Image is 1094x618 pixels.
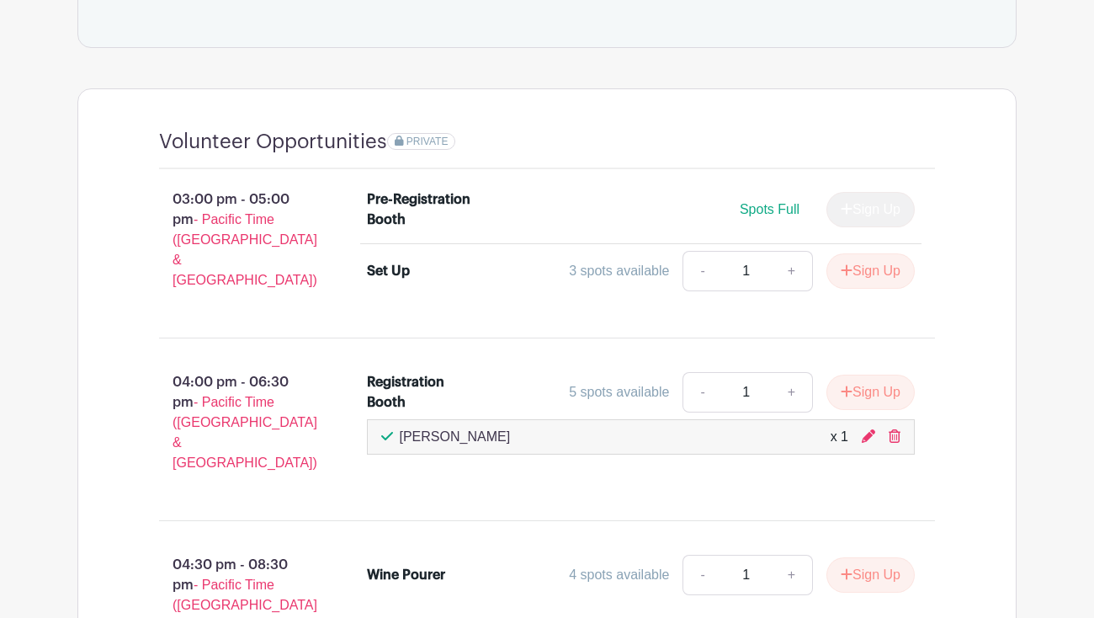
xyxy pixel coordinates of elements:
p: [PERSON_NAME] [400,427,511,447]
button: Sign Up [826,375,915,410]
div: 4 spots available [569,565,669,585]
span: PRIVATE [406,136,449,147]
div: Pre-Registration Booth [367,189,484,230]
span: - Pacific Time ([GEOGRAPHIC_DATA] & [GEOGRAPHIC_DATA]) [173,212,317,287]
button: Sign Up [826,557,915,593]
a: - [682,251,721,291]
a: + [771,251,813,291]
a: + [771,372,813,413]
div: Set Up [367,261,410,281]
h4: Volunteer Opportunities [159,130,387,154]
p: 03:00 pm - 05:00 pm [132,183,340,297]
div: x 1 [831,427,848,447]
p: 04:00 pm - 06:30 pm [132,365,340,480]
div: Wine Pourer [367,565,445,585]
div: Registration Booth [367,372,484,413]
span: Spots Full [740,202,799,216]
div: 5 spots available [569,382,669,402]
a: + [771,555,813,595]
button: Sign Up [826,253,915,289]
div: 3 spots available [569,261,669,281]
a: - [682,372,721,413]
a: - [682,555,721,595]
span: - Pacific Time ([GEOGRAPHIC_DATA] & [GEOGRAPHIC_DATA]) [173,395,317,470]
